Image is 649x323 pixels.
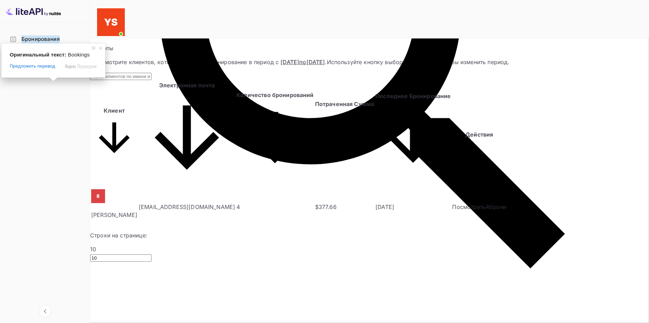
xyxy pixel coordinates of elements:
p: $377.66 [315,203,374,211]
img: Служба Поддержки Яндекса [97,8,125,36]
span: Bookings [68,52,90,58]
div: 10 [90,245,649,253]
span: Клиент [91,107,137,162]
p: 4 [236,203,313,211]
a: Бронирования [4,33,86,45]
button: Свернуть навигацию [39,305,51,317]
span: Потраченная Сумма [315,101,374,169]
ya-tr-span: Последнее Бронирование [375,93,451,99]
ya-tr-span: Количество бронирований [236,91,313,98]
span: Количество бронирований [236,91,313,177]
img: Логотип LiteAPI [6,6,61,17]
ya-tr-span: Бронирования [21,35,60,43]
div: Бронирования [4,33,86,46]
ya-tr-span: Строки на странице: [90,232,147,239]
ya-tr-span: Посмотреть [452,203,486,210]
span: Оригинальный текст: [10,52,66,58]
ya-tr-span: 4 [486,203,489,210]
p: [PERSON_NAME] [91,211,137,219]
span: Предложить перевод [10,63,55,69]
ya-tr-span: брони [489,203,506,210]
ya-tr-span: Электронная почта [159,82,215,89]
ya-tr-span: Потраченная Сумма [315,101,374,107]
ya-tr-span: [DATE] [375,203,394,210]
ya-tr-span: Клиент [104,107,125,114]
ya-tr-span: Действия [465,131,493,138]
span: Электронная почта [139,82,235,187]
img: Иван Иванов [91,189,105,203]
input: Поиск клиентов по имени или электронной почте... [90,73,152,80]
span: Последнее Бронирование [375,93,451,177]
ya-tr-span: [EMAIL_ADDRESS][DOMAIN_NAME] [139,203,235,210]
